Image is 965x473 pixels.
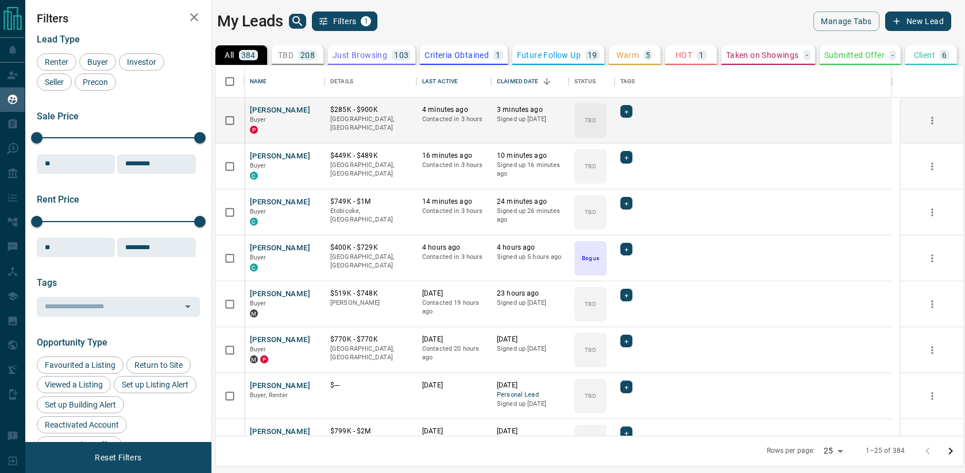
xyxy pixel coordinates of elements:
p: $285K - $900K [330,105,411,115]
span: Buyer [83,57,112,67]
div: + [620,289,632,301]
span: Return to Site [130,360,187,370]
button: [PERSON_NAME] [250,335,310,346]
button: [PERSON_NAME] [250,151,310,162]
p: [GEOGRAPHIC_DATA], [GEOGRAPHIC_DATA] [330,344,411,362]
span: Viewed a Listing [41,380,107,389]
span: Buyer [250,208,267,215]
p: [GEOGRAPHIC_DATA], [GEOGRAPHIC_DATA] [330,161,411,179]
div: Name [250,65,267,98]
button: more [924,250,941,267]
span: Reactivated Account [41,420,123,429]
p: 5 [646,51,650,59]
div: Renter [37,53,76,71]
p: TBD [278,51,294,59]
p: $519K - $748K [330,289,411,298]
p: Client [914,51,935,59]
p: Submitted Offer [824,51,885,59]
h2: Filters [37,11,200,25]
p: [DATE] [497,381,563,390]
span: Tags [37,277,57,288]
p: Contacted in 3 hours [422,161,485,170]
div: condos.ca [250,218,258,226]
p: $449K - $489K [330,151,411,161]
p: Contacted in 3 hours [422,115,485,124]
span: Lead Type [37,34,80,45]
span: Investor [123,57,160,67]
div: Tags [615,65,892,98]
p: Contacted in 3 hours [422,253,485,262]
p: HOT [675,51,692,59]
span: Set up Listing Alert [118,380,192,389]
div: Details [330,65,353,98]
div: Last Active [422,65,458,98]
button: more [924,158,941,175]
div: Requested an Offer [37,436,122,453]
p: Taken on Showings [726,51,799,59]
p: 19 [588,51,597,59]
button: Open [180,298,196,315]
p: Signed up [DATE] [497,115,563,124]
p: Signed up [DATE] [497,344,563,354]
span: + [624,289,628,301]
span: Buyer [250,254,267,261]
button: Manage Tabs [813,11,879,31]
div: Precon [75,73,116,91]
span: Set up Building Alert [41,400,120,409]
div: Seller [37,73,72,91]
p: All [225,51,234,59]
div: Reactivated Account [37,416,127,433]
button: [PERSON_NAME] [250,197,310,208]
p: Criteria Obtained [424,51,489,59]
div: Name [244,65,325,98]
span: Rent Price [37,194,79,205]
div: 25 [819,443,847,459]
span: + [624,427,628,439]
button: more [924,387,941,405]
p: Etobicoke, [GEOGRAPHIC_DATA] [330,207,411,224]
div: Status [569,65,615,98]
p: Contacted 19 hours ago [422,298,485,316]
p: 103 [394,51,408,59]
p: Bogus [582,254,599,262]
p: Contacted 20 hours ago [422,344,485,362]
p: TBD [585,162,596,170]
p: 3 minutes ago [497,105,563,115]
p: 16 minutes ago [422,151,485,161]
p: $--- [330,381,411,390]
p: Contacted in 3 hours [422,207,485,216]
p: 1 [699,51,704,59]
div: property.ca [260,355,268,363]
div: Tags [620,65,635,98]
p: [DATE] [422,289,485,298]
button: more [924,342,941,359]
p: Rows per page: [767,446,815,456]
span: Favourited a Listing [41,360,119,370]
div: Details [325,65,416,98]
p: Warm [616,51,639,59]
p: [DATE] [497,335,563,344]
h1: My Leads [217,12,283,30]
div: + [620,381,632,393]
p: TBD [585,346,596,354]
p: Signed up 16 minutes ago [497,161,563,179]
p: [DATE] [422,427,485,436]
p: Signed up [DATE] [497,298,563,308]
div: Return to Site [126,356,191,374]
button: Go to next page [939,440,962,463]
div: + [620,427,632,439]
p: Signed up 26 minutes ago [497,207,563,224]
p: 14 minutes ago [422,197,485,207]
span: Seller [41,77,68,87]
span: Personal Lead [497,390,563,400]
button: more [924,204,941,221]
p: [GEOGRAPHIC_DATA], [GEOGRAPHIC_DATA] [330,115,411,133]
div: + [620,151,632,164]
div: + [620,197,632,210]
button: more [924,112,941,129]
p: TBD [585,116,596,125]
span: Buyer [250,162,267,169]
p: Signed up [DATE] [497,400,563,409]
div: Investor [119,53,164,71]
div: condos.ca [250,172,258,180]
